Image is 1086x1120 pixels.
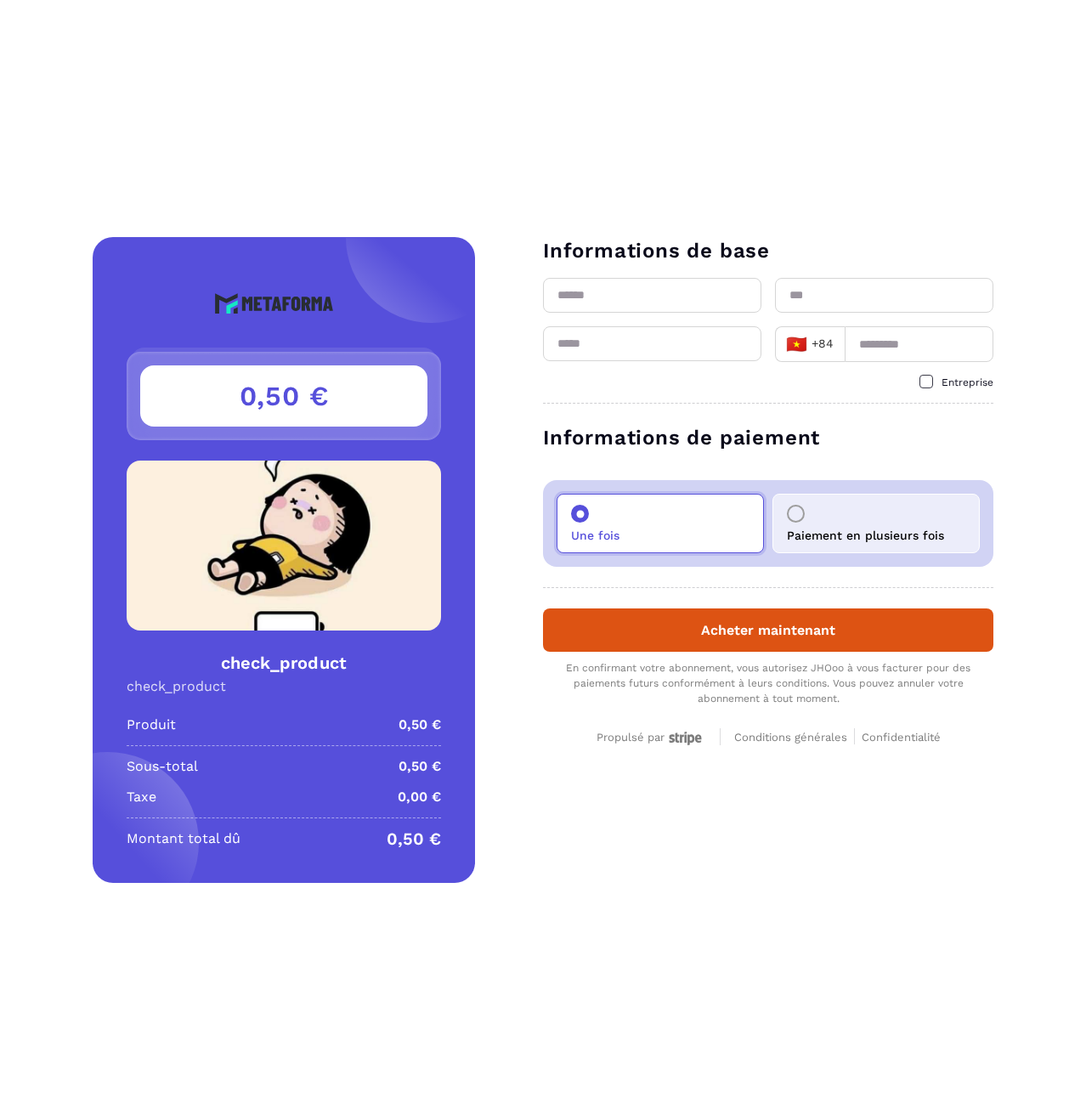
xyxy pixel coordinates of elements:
[399,756,441,777] p: 0,50 €
[862,728,941,744] a: Confidentialité
[734,728,855,744] a: Conditions générales
[398,787,441,807] p: 0,00 €
[775,326,845,362] div: Search for option
[838,331,840,357] input: Search for option
[214,280,354,327] img: logo
[543,660,993,706] div: En confirmant votre abonnement, vous autorisez JHOoo à vous facturer pour des paiements futurs co...
[127,678,441,694] p: check_product
[399,715,441,735] p: 0,50 €
[942,376,993,388] span: Entreprise
[597,731,706,745] div: Propulsé par
[786,332,834,356] span: +84
[571,529,619,542] p: Une fois
[127,651,441,675] h4: check_product
[543,608,993,652] button: Acheter maintenant
[140,365,427,427] h3: 0,50 €
[786,332,807,356] span: 🇻🇳
[734,731,847,744] span: Conditions générales
[127,461,441,631] img: Product Image
[543,424,993,451] h3: Informations de paiement
[127,715,176,735] p: Produit
[387,829,441,849] p: 0,50 €
[543,237,993,264] h3: Informations de base
[862,731,941,744] span: Confidentialité
[597,728,706,744] a: Propulsé par
[787,529,944,542] p: Paiement en plusieurs fois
